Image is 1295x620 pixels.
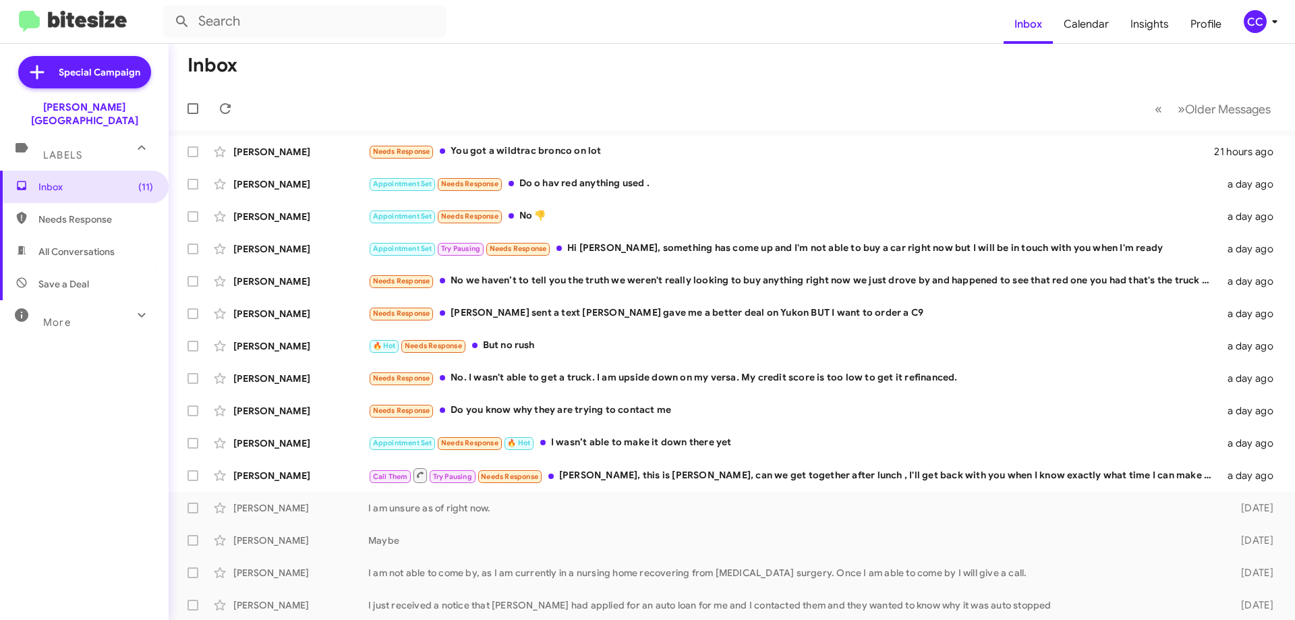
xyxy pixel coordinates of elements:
[233,404,368,418] div: [PERSON_NAME]
[368,241,1219,256] div: Hi [PERSON_NAME], something has come up and I'm not able to buy a car right now but I will be in ...
[233,598,368,612] div: [PERSON_NAME]
[233,339,368,353] div: [PERSON_NAME]
[138,180,153,194] span: (11)
[59,65,140,79] span: Special Campaign
[373,309,430,318] span: Needs Response
[373,212,432,221] span: Appointment Set
[233,534,368,547] div: [PERSON_NAME]
[368,566,1219,580] div: I am not able to come by, as I am currently in a nursing home recovering from [MEDICAL_DATA] surg...
[1004,5,1053,44] a: Inbox
[233,566,368,580] div: [PERSON_NAME]
[1219,566,1284,580] div: [DATE]
[368,176,1219,192] div: Do o hav red anything used .
[163,5,447,38] input: Search
[233,469,368,482] div: [PERSON_NAME]
[1120,5,1180,44] a: Insights
[38,245,115,258] span: All Conversations
[1180,5,1232,44] a: Profile
[368,273,1219,289] div: No we haven’t to tell you the truth we weren't really looking to buy anything right now we just d...
[1219,339,1284,353] div: a day ago
[1219,598,1284,612] div: [DATE]
[1147,95,1279,123] nav: Page navigation example
[1185,102,1271,117] span: Older Messages
[1219,469,1284,482] div: a day ago
[368,534,1219,547] div: Maybe
[405,341,462,350] span: Needs Response
[481,472,538,481] span: Needs Response
[373,179,432,188] span: Appointment Set
[18,56,151,88] a: Special Campaign
[1219,307,1284,320] div: a day ago
[1219,404,1284,418] div: a day ago
[233,436,368,450] div: [PERSON_NAME]
[1170,95,1279,123] button: Next
[373,406,430,415] span: Needs Response
[373,277,430,285] span: Needs Response
[1244,10,1267,33] div: CC
[441,179,498,188] span: Needs Response
[368,435,1219,451] div: I wasn’t able to make it down there yet
[433,472,472,481] span: Try Pausing
[1219,436,1284,450] div: a day ago
[1053,5,1120,44] a: Calendar
[1232,10,1280,33] button: CC
[368,501,1219,515] div: I am unsure as of right now.
[373,341,396,350] span: 🔥 Hot
[373,472,408,481] span: Call Them
[233,210,368,223] div: [PERSON_NAME]
[233,307,368,320] div: [PERSON_NAME]
[1147,95,1170,123] button: Previous
[1219,242,1284,256] div: a day ago
[1219,372,1284,385] div: a day ago
[1219,177,1284,191] div: a day ago
[441,212,498,221] span: Needs Response
[368,338,1219,354] div: But no rush
[1219,501,1284,515] div: [DATE]
[1219,534,1284,547] div: [DATE]
[38,277,89,291] span: Save a Deal
[368,403,1219,418] div: Do you know why they are trying to contact me
[1178,101,1185,117] span: »
[1155,101,1162,117] span: «
[368,370,1219,386] div: No. I wasn't able to get a truck. I am upside down on my versa. My credit score is too low to get...
[368,306,1219,321] div: [PERSON_NAME] sent a text [PERSON_NAME] gave me a better deal on Yukon BUT I want to order a C9
[507,439,530,447] span: 🔥 Hot
[368,208,1219,224] div: No 👎
[368,467,1219,484] div: [PERSON_NAME], this is [PERSON_NAME], can we get together after lunch , I'll get back with you wh...
[368,598,1219,612] div: I just received a notice that [PERSON_NAME] had applied for an auto loan for me and I contacted t...
[490,244,547,253] span: Needs Response
[373,374,430,383] span: Needs Response
[43,149,82,161] span: Labels
[43,316,71,329] span: More
[373,439,432,447] span: Appointment Set
[38,213,153,226] span: Needs Response
[1214,145,1284,159] div: 21 hours ago
[373,244,432,253] span: Appointment Set
[233,177,368,191] div: [PERSON_NAME]
[368,144,1214,159] div: You got a wildtrac bronco on lot
[233,372,368,385] div: [PERSON_NAME]
[1219,210,1284,223] div: a day ago
[233,501,368,515] div: [PERSON_NAME]
[441,439,498,447] span: Needs Response
[188,55,237,76] h1: Inbox
[38,180,153,194] span: Inbox
[233,242,368,256] div: [PERSON_NAME]
[373,147,430,156] span: Needs Response
[441,244,480,253] span: Try Pausing
[1219,275,1284,288] div: a day ago
[233,145,368,159] div: [PERSON_NAME]
[233,275,368,288] div: [PERSON_NAME]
